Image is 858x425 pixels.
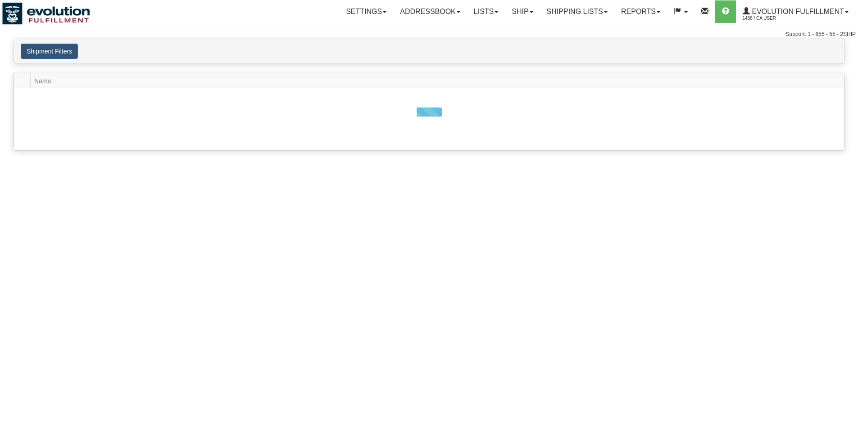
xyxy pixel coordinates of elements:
[750,8,844,15] span: Evolution Fulfillment
[837,166,857,258] iframe: chat widget
[2,2,90,25] img: logo1488.jpg
[736,0,855,23] a: Evolution Fulfillment 1488 / CA User
[467,0,505,23] a: Lists
[540,0,614,23] a: Shipping lists
[21,44,78,59] button: Shipment Filters
[743,14,810,23] span: 1488 / CA User
[2,31,856,38] div: Support: 1 - 855 - 55 - 2SHIP
[339,0,393,23] a: Settings
[614,0,667,23] a: Reports
[393,0,467,23] a: Addressbook
[505,0,540,23] a: Ship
